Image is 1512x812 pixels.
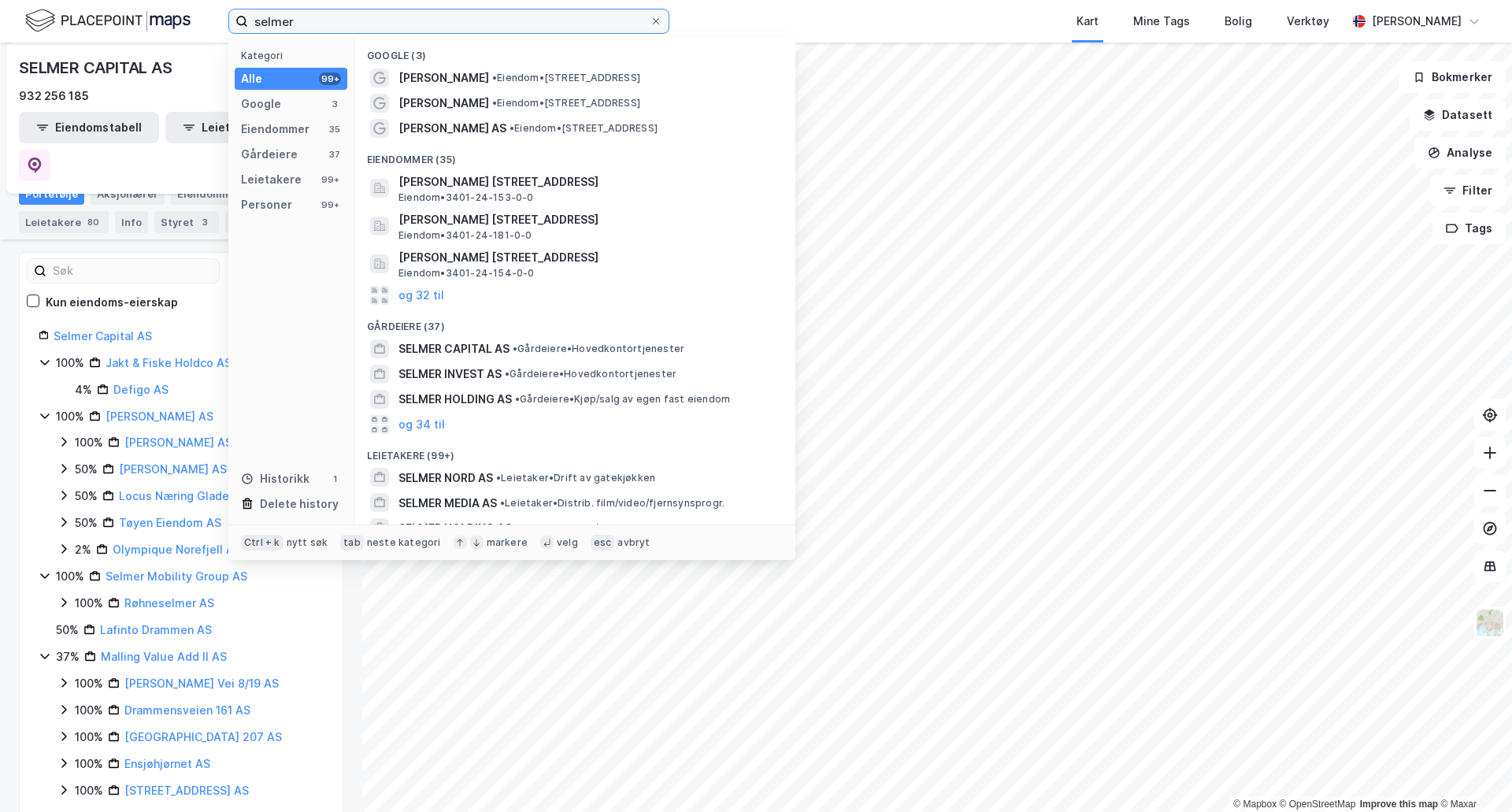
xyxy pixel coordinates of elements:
[75,433,103,452] div: 100%
[241,95,281,113] div: Google
[354,37,795,65] div: Google (3)
[54,329,152,343] a: Selmer Capital AS
[119,462,227,476] a: [PERSON_NAME] AS
[19,87,89,106] div: 932 256 185
[398,267,535,280] span: Eiendom • 3401-24-154-0-0
[46,293,178,312] div: Kun eiendoms-eierskap
[487,536,528,549] div: markere
[513,343,517,354] span: •
[398,69,489,87] span: [PERSON_NAME]
[124,596,214,610] a: Røhneselmer AS
[398,390,512,409] span: SELMER HOLDING AS
[124,757,210,770] a: Ensjøhjørnet AS
[19,55,176,80] div: SELMER CAPITAL AS
[319,173,341,186] div: 99+
[492,72,497,83] span: •
[1372,12,1462,31] div: [PERSON_NAME]
[496,472,655,484] span: Leietaker • Drift av gatekjøkken
[75,380,92,399] div: 4%
[328,123,341,135] div: 35
[248,9,650,33] input: Søk på adresse, matrikkel, gårdeiere, leietakere eller personer
[119,489,274,502] a: Locus Næring Gladengen AS
[1225,12,1252,31] div: Bolig
[513,343,684,355] span: Gårdeiere • Hovedkontortjenester
[492,97,497,109] span: •
[505,368,510,380] span: •
[328,98,341,110] div: 3
[398,286,444,305] button: og 32 til
[398,119,506,138] span: [PERSON_NAME] AS
[241,469,309,488] div: Historikk
[1077,12,1099,31] div: Kart
[1430,175,1506,206] button: Filter
[75,540,91,559] div: 2%
[354,437,795,465] div: Leietakere (99+)
[398,94,489,113] span: [PERSON_NAME]
[260,495,339,514] div: Delete history
[75,487,98,506] div: 50%
[1280,799,1356,810] a: OpenStreetMap
[75,781,103,800] div: 100%
[165,112,306,143] button: Leietakertabell
[241,120,309,139] div: Eiendommer
[115,211,148,233] div: Info
[1433,736,1512,812] iframe: Chat Widget
[75,728,103,747] div: 100%
[500,497,505,509] span: •
[1233,799,1277,810] a: Mapbox
[1432,213,1506,244] button: Tags
[124,677,279,690] a: [PERSON_NAME] Vei 8/19 AS
[398,494,497,513] span: SELMER MEDIA AS
[1133,12,1190,31] div: Mine Tags
[319,198,341,211] div: 99+
[75,674,103,693] div: 100%
[328,148,341,161] div: 37
[101,650,227,663] a: Malling Value Add II AS
[398,210,776,229] span: [PERSON_NAME] [STREET_ADDRESS]
[56,621,79,640] div: 50%
[241,195,292,214] div: Personer
[500,497,724,510] span: Leietaker • Distrib. film/video/fjernsynsprogr.
[1414,137,1506,169] button: Analyse
[510,122,514,134] span: •
[1475,608,1505,638] img: Z
[617,536,650,549] div: avbryt
[56,647,80,666] div: 37%
[241,69,262,88] div: Alle
[515,522,728,535] span: Leietaker • Kjøp/salg av egen fast eiendom
[287,536,328,549] div: nytt søk
[398,339,510,358] span: SELMER CAPITAL AS
[505,368,676,380] span: Gårdeiere • Hovedkontortjenester
[241,170,302,189] div: Leietakere
[367,536,441,549] div: neste kategori
[106,356,232,369] a: Jakt & Fiske Holdco AS
[241,50,347,61] div: Kategori
[319,72,341,85] div: 99+
[1410,99,1506,131] button: Datasett
[510,122,658,135] span: Eiendom • [STREET_ADDRESS]
[354,141,795,169] div: Eiendommer (35)
[1399,61,1506,93] button: Bokmerker
[1287,12,1329,31] div: Verktøy
[124,730,282,743] a: [GEOGRAPHIC_DATA] 207 AS
[241,535,283,551] div: Ctrl + k
[124,784,249,797] a: [STREET_ADDRESS] AS
[515,393,520,405] span: •
[354,308,795,336] div: Gårdeiere (37)
[19,112,159,143] button: Eiendomstabell
[398,172,776,191] span: [PERSON_NAME] [STREET_ADDRESS]
[75,701,103,720] div: 100%
[56,407,84,426] div: 100%
[492,97,640,109] span: Eiendom • [STREET_ADDRESS]
[557,536,578,549] div: velg
[113,383,169,396] a: Defigo AS
[398,248,776,267] span: [PERSON_NAME] [STREET_ADDRESS]
[100,623,212,636] a: Lafinto Drammen AS
[84,214,102,230] div: 80
[398,365,502,384] span: SELMER INVEST AS
[75,514,98,532] div: 50%
[515,393,730,406] span: Gårdeiere • Kjøp/salg av egen fast eiendom
[75,755,103,773] div: 100%
[197,214,213,230] div: 3
[398,229,532,242] span: Eiendom • 3401-24-181-0-0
